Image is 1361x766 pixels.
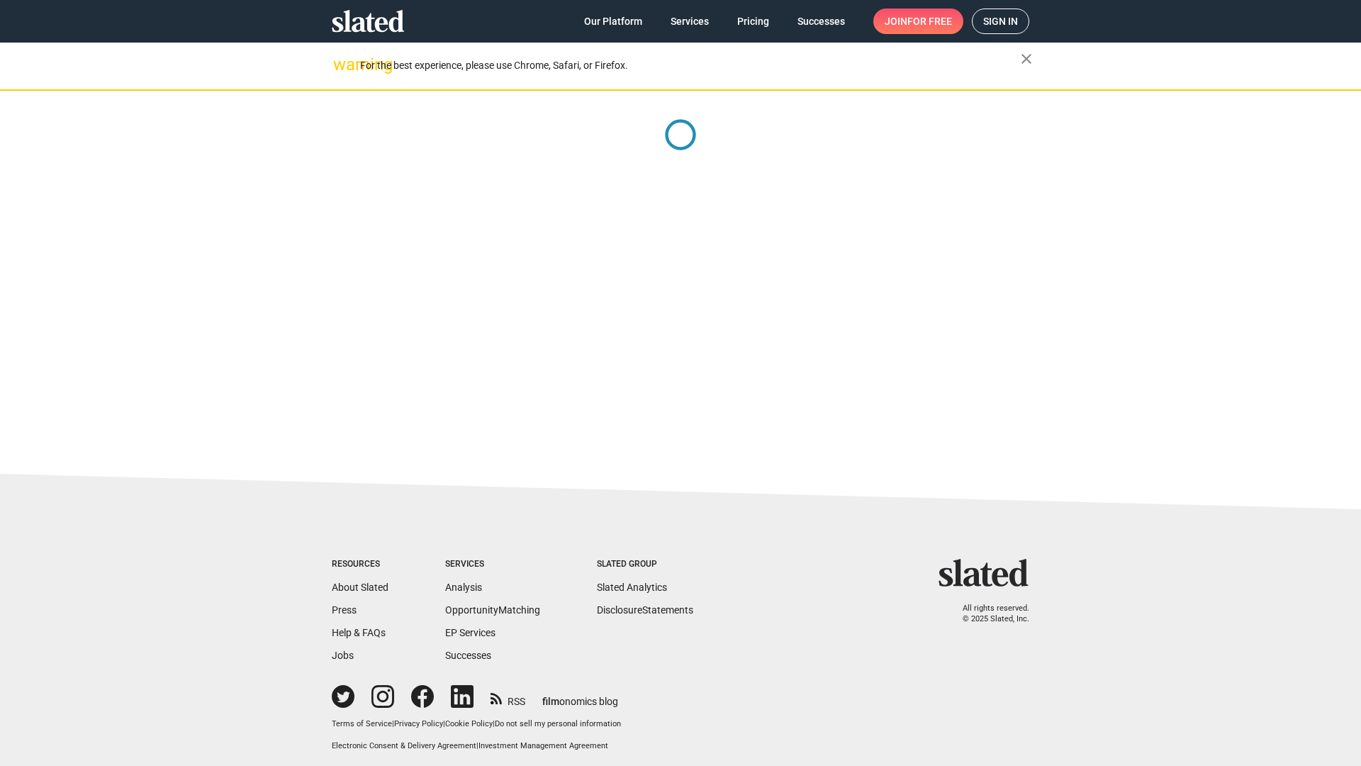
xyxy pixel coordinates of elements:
[332,559,388,570] div: Resources
[360,56,1021,75] div: For the best experience, please use Chrome, Safari, or Firefox.
[907,9,952,34] span: for free
[392,719,394,728] span: |
[797,9,845,34] span: Successes
[948,604,1029,624] p: All rights reserved. © 2025 Slated, Inc.
[332,582,388,593] a: About Slated
[332,627,386,638] a: Help & FAQs
[972,9,1029,34] a: Sign in
[491,687,525,709] a: RSS
[493,719,495,728] span: |
[332,650,354,661] a: Jobs
[597,582,667,593] a: Slated Analytics
[394,719,443,728] a: Privacy Policy
[873,9,963,34] a: Joinfor free
[542,696,559,707] span: film
[726,9,780,34] a: Pricing
[786,9,856,34] a: Successes
[445,604,540,616] a: OpportunityMatching
[445,650,491,661] a: Successes
[445,582,482,593] a: Analysis
[885,9,952,34] span: Join
[495,719,621,730] button: Do not sell my personal information
[671,9,709,34] span: Services
[445,719,493,728] a: Cookie Policy
[332,604,357,616] a: Press
[573,9,654,34] a: Our Platform
[443,719,445,728] span: |
[478,741,608,750] a: Investment Management Agreement
[333,56,350,73] mat-icon: warning
[476,741,478,750] span: |
[659,9,720,34] a: Services
[332,741,476,750] a: Electronic Consent & Delivery Agreement
[597,559,693,570] div: Slated Group
[445,559,540,570] div: Services
[1018,50,1035,67] mat-icon: close
[584,9,642,34] span: Our Platform
[737,9,769,34] span: Pricing
[542,684,618,709] a: filmonomics blog
[445,627,495,638] a: EP Services
[597,604,693,616] a: DisclosureStatements
[983,9,1018,33] span: Sign in
[332,719,392,728] a: Terms of Service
